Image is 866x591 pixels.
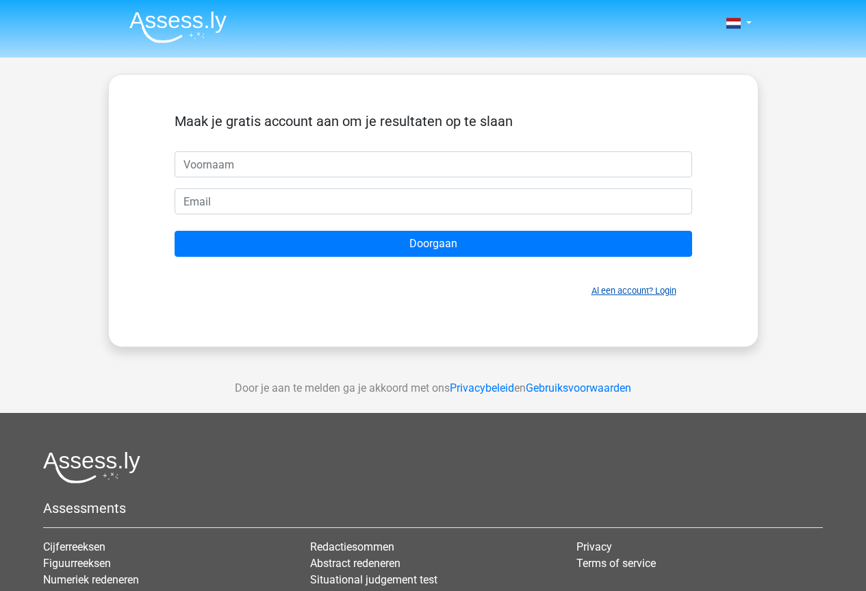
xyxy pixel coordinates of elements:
a: Redactiesommen [310,540,394,553]
input: Doorgaan [175,231,692,257]
a: Abstract redeneren [310,557,400,570]
h5: Assessments [43,500,823,516]
input: Email [175,188,692,214]
a: Privacybeleid [450,381,514,394]
a: Numeriek redeneren [43,573,139,586]
input: Voornaam [175,151,692,177]
h5: Maak je gratis account aan om je resultaten op te slaan [175,113,692,129]
a: Privacy [576,540,612,553]
img: Assessly logo [43,451,140,483]
a: Cijferreeksen [43,540,105,553]
a: Situational judgement test [310,573,437,586]
img: Assessly [129,11,227,43]
a: Gebruiksvoorwaarden [526,381,631,394]
a: Figuurreeksen [43,557,111,570]
a: Al een account? Login [591,286,676,296]
a: Terms of service [576,557,656,570]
